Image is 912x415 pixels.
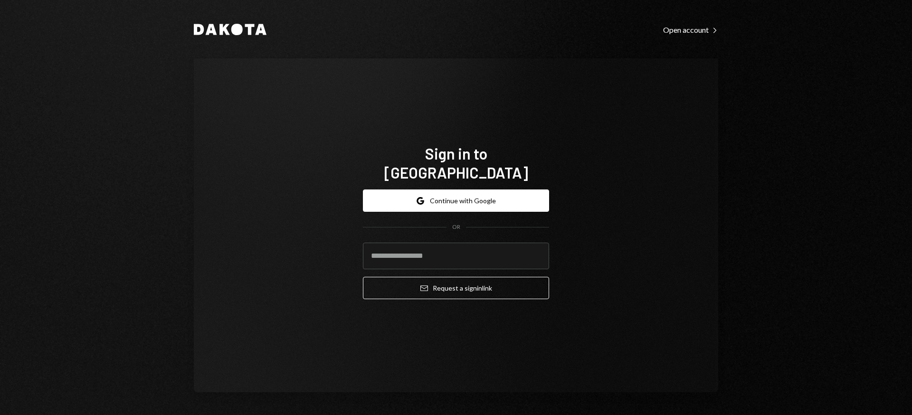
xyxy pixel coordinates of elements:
div: OR [452,223,460,231]
button: Continue with Google [363,189,549,212]
button: Request a signinlink [363,277,549,299]
a: Open account [663,24,718,35]
div: Open account [663,25,718,35]
h1: Sign in to [GEOGRAPHIC_DATA] [363,144,549,182]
